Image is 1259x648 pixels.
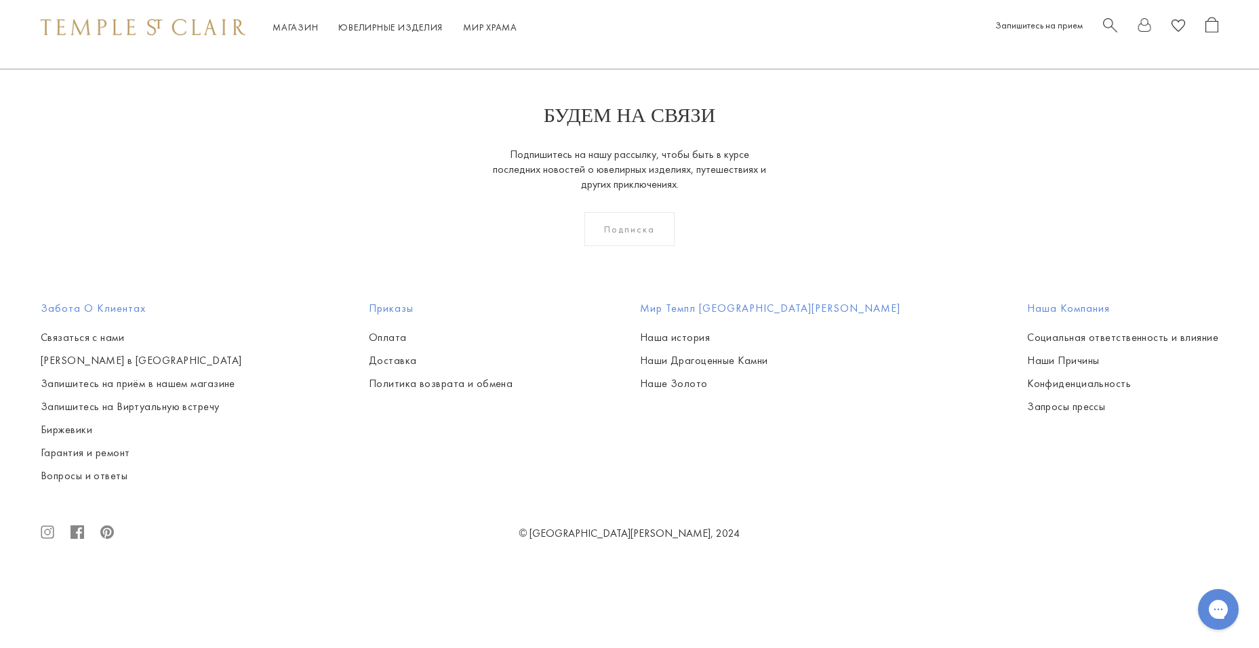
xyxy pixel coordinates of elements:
ya-tr-span: Связаться с нами [41,330,124,344]
ya-tr-span: Подписка [604,223,656,235]
ya-tr-span: Вопросы и ответы [41,468,127,483]
a: Наши Причины [1027,353,1218,368]
a: Оплата [369,330,513,345]
ya-tr-span: Наша Компания [1027,301,1110,315]
ya-tr-span: Забота о клиентах [41,301,146,315]
ya-tr-span: Наши Драгоценные Камни [640,353,768,367]
a: Доставка [369,353,513,368]
ya-tr-span: Запишитесь на Виртуальную встречу [41,399,220,413]
nav: Основная навигация [273,19,517,36]
ya-tr-span: Наша история [640,330,710,344]
a: Наша история [640,330,900,345]
a: Ювелирные изделияЮвелирные изделия [338,21,443,33]
a: Запросы прессы [1027,399,1218,414]
ya-tr-span: Наше Золото [640,376,708,390]
a: © [GEOGRAPHIC_DATA][PERSON_NAME], 2024 [519,526,740,540]
a: МагазинМагазин [273,21,318,33]
a: Открытая Хозяйственная Сумка [1205,17,1218,38]
ya-tr-span: Запишитесь на приём в нашем магазине [41,376,235,390]
ya-tr-span: Ювелирные изделия [338,21,443,33]
a: Поиск [1103,17,1117,38]
a: Мир храмаМир храма [463,21,517,33]
img: Темпл Сент - Клер [41,19,245,35]
a: Конфиденциальность [1027,376,1218,391]
ya-tr-span: Наши Причины [1027,353,1099,367]
ya-tr-span: Мир Темпл [GEOGRAPHIC_DATA][PERSON_NAME] [640,301,900,315]
a: Запишитесь на прием [995,19,1083,31]
a: [PERSON_NAME] в [GEOGRAPHIC_DATA] [41,353,242,368]
ya-tr-span: Приказы [369,301,414,315]
ya-tr-span: Мир храма [463,21,517,33]
a: Социальная ответственность и влияние [1027,330,1218,345]
ya-tr-span: Биржевики [41,422,92,437]
ya-tr-span: Доставка [369,353,417,367]
a: Запишитесь на приём в нашем магазине [41,376,242,391]
ya-tr-span: Подпишитесь на нашу рассылку, чтобы быть в курсе последних новостей о ювелирных изделиях, путешес... [493,147,766,191]
a: Гарантия и ремонт [41,445,242,460]
a: Политика возврата и обмена [369,376,513,391]
ya-tr-span: Запросы прессы [1027,399,1105,413]
a: Биржевики [41,422,242,437]
a: Связаться с нами [41,330,242,345]
iframe: Онлайн-чат Gorgias [1191,584,1245,634]
ya-tr-span: БУДЕМ НА СВЯЗИ [544,104,715,126]
ya-tr-span: Конфиденциальность [1027,376,1131,390]
ya-tr-span: Гарантия и ремонт [41,445,129,460]
ya-tr-span: Оплата [369,330,407,344]
a: Просмотреть Список Желаний [1172,17,1185,38]
a: Наши Драгоценные Камни [640,353,900,368]
a: Запишитесь на Виртуальную встречу [41,399,242,414]
a: Вопросы и ответы [41,468,242,483]
a: Наше Золото [640,376,900,391]
ya-tr-span: Магазин [273,21,318,33]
